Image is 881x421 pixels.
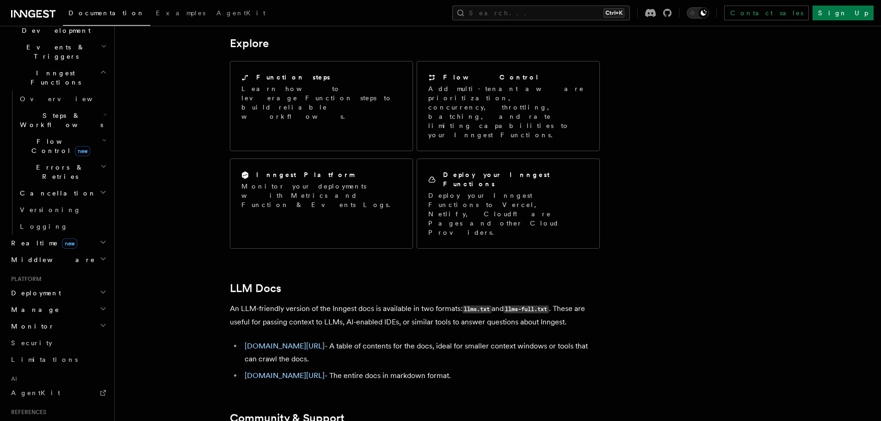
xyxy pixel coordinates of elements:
p: Monitor your deployments with Metrics and Function & Events Logs. [241,182,401,209]
a: Versioning [16,201,109,218]
span: AI [7,375,17,383]
a: Inngest PlatformMonitor your deployments with Metrics and Function & Events Logs. [230,159,413,249]
span: Steps & Workflows [16,111,103,129]
button: Inngest Functions [7,65,109,91]
span: Errors & Retries [16,163,100,181]
button: Toggle dark mode [687,7,709,18]
button: Monitor [7,318,109,335]
span: Examples [156,9,205,17]
span: Deployment [7,288,61,298]
span: Documentation [68,9,145,17]
span: Security [11,339,52,347]
span: References [7,409,46,416]
span: Events & Triggers [7,43,101,61]
span: new [75,146,90,156]
kbd: Ctrl+K [604,8,624,18]
button: Local Development [7,13,109,39]
div: Inngest Functions [7,91,109,235]
button: Flow Controlnew [16,133,109,159]
button: Steps & Workflows [16,107,109,133]
button: Cancellation [16,185,109,201]
span: AgentKit [216,9,265,17]
a: Documentation [63,3,150,26]
span: Middleware [7,255,95,264]
button: Manage [7,301,109,318]
code: llms-full.txt [504,305,549,313]
span: Realtime [7,238,77,248]
p: Add multi-tenant aware prioritization, concurrency, throttling, batching, and rate limiting capab... [428,84,588,140]
a: [DOMAIN_NAME][URL] [245,342,325,350]
span: Logging [20,223,68,230]
button: Search...Ctrl+K [452,6,630,20]
h2: Flow Control [443,73,539,82]
span: Platform [7,275,42,283]
a: Flow ControlAdd multi-tenant aware prioritization, concurrency, throttling, batching, and rate li... [417,61,600,151]
button: Realtimenew [7,235,109,251]
a: Sign Up [813,6,874,20]
h2: Function steps [256,73,330,82]
span: AgentKit [11,389,60,397]
p: Learn how to leverage Function steps to build reliable workflows. [241,84,401,121]
span: Monitor [7,322,55,331]
span: Versioning [20,206,81,214]
span: Cancellation [16,189,96,198]
a: Overview [16,91,109,107]
a: Examples [150,3,211,25]
li: - The entire docs in markdown format. [242,369,600,382]
button: Deployment [7,285,109,301]
h2: Deploy your Inngest Functions [443,170,588,189]
a: Deploy your Inngest FunctionsDeploy your Inngest Functions to Vercel, Netlify, Cloudflare Pages a... [417,159,600,249]
a: AgentKit [7,384,109,401]
p: Deploy your Inngest Functions to Vercel, Netlify, Cloudflare Pages and other Cloud Providers. [428,191,588,237]
a: Logging [16,218,109,235]
span: Inngest Functions [7,68,100,87]
span: Limitations [11,356,78,363]
a: AgentKit [211,3,271,25]
a: Explore [230,37,269,50]
span: Manage [7,305,60,314]
span: new [62,238,77,249]
a: Contact sales [724,6,809,20]
a: Security [7,335,109,351]
p: An LLM-friendly version of the Inngest docs is available in two formats: and . These are useful f... [230,302,600,329]
li: - A table of contents for the docs, ideal for smaller context windows or tools that can crawl the... [242,340,600,366]
span: Flow Control [16,137,102,155]
h2: Inngest Platform [256,170,354,179]
a: [DOMAIN_NAME][URL] [245,371,325,380]
span: Local Development [7,17,101,35]
a: Limitations [7,351,109,368]
a: Function stepsLearn how to leverage Function steps to build reliable workflows. [230,61,413,151]
a: LLM Docs [230,282,281,295]
button: Errors & Retries [16,159,109,185]
button: Middleware [7,251,109,268]
span: Overview [20,95,115,103]
code: llms.txt [462,305,492,313]
button: Events & Triggers [7,39,109,65]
